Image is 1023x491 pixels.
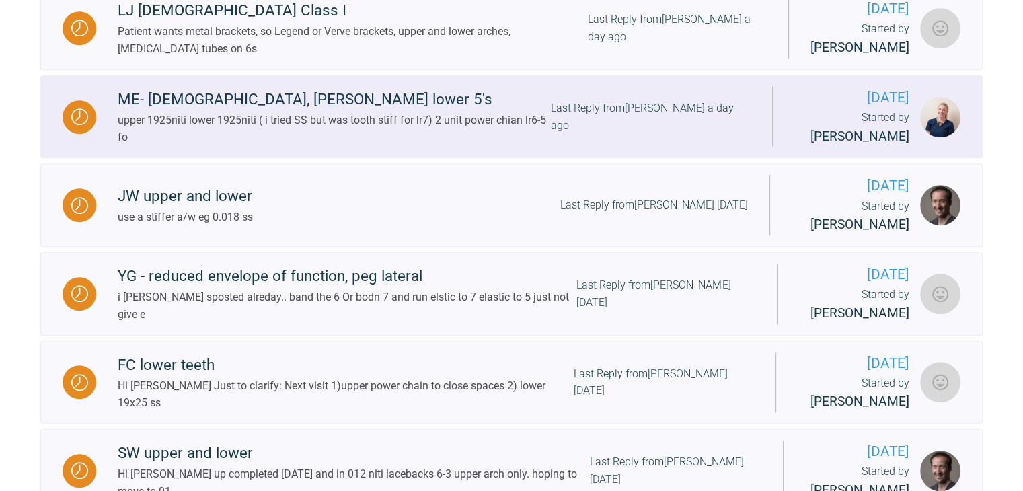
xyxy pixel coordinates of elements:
span: [PERSON_NAME] [810,305,909,321]
a: WaitingJW upper and loweruse a stiffer a/w eg 0.018 ssLast Reply from[PERSON_NAME] [DATE][DATE]St... [40,163,983,247]
div: upper 1925niti lower 1925niti ( i tried SS but was tooth stiff for lr7) 2 unit power chian lr6-5 fo [118,112,551,146]
span: [PERSON_NAME] [810,40,909,55]
span: [DATE] [798,352,909,375]
img: Roekshana Shar [920,362,960,402]
a: WaitingME- [DEMOGRAPHIC_DATA], [PERSON_NAME] lower 5'supper 1925niti lower 1925niti ( i tried SS ... [40,75,983,159]
div: Started by [794,109,909,147]
div: Started by [798,375,909,412]
div: Last Reply from [PERSON_NAME] [DATE] [590,453,762,488]
img: Waiting [71,108,88,125]
img: Sarah Gatley [920,274,960,314]
span: [PERSON_NAME] [810,128,909,144]
div: Started by [799,286,909,324]
span: [DATE] [794,87,909,109]
div: Patient wants metal brackets, so Legend or Verve brackets, upper and lower arches, [MEDICAL_DATA]... [118,23,588,57]
a: WaitingFC lower teethHi [PERSON_NAME] Just to clarify: Next visit 1)upper power chain to close sp... [40,341,983,424]
div: Last Reply from [PERSON_NAME] a day ago [588,11,767,45]
div: Hi [PERSON_NAME] Just to clarify: Next visit 1)upper power chain to close spaces 2) lower 19x25 ss [118,377,574,412]
span: [PERSON_NAME] [810,217,909,232]
div: SW upper and lower [118,441,590,465]
div: Started by [792,198,909,235]
img: Olivia Nixon [920,97,960,137]
span: [DATE] [805,441,909,463]
img: Waiting [71,285,88,302]
div: Last Reply from [PERSON_NAME] [DATE] [574,365,755,400]
img: James Crouch Baker [920,451,960,491]
div: Last Reply from [PERSON_NAME] a day ago [551,100,751,134]
span: [DATE] [799,264,909,286]
div: use a stiffer a/w eg 0.018 ss [118,209,253,226]
img: Sarah Gatley [920,8,960,48]
img: James Crouch Baker [920,185,960,225]
div: FC lower teeth [118,353,574,377]
div: Last Reply from [PERSON_NAME] [DATE] [560,196,748,214]
img: Waiting [71,462,88,479]
div: i [PERSON_NAME] sposted alreday.. band the 6 Or bodn 7 and run elstic to 7 elastic to 5 just not ... [118,289,576,323]
span: [DATE] [792,175,909,197]
div: JW upper and lower [118,184,253,209]
img: Waiting [71,20,88,36]
img: Waiting [71,374,88,391]
img: Waiting [71,197,88,214]
div: Last Reply from [PERSON_NAME] [DATE] [576,276,755,311]
div: Started by [810,20,909,58]
span: [PERSON_NAME] [810,393,909,409]
a: WaitingYG - reduced envelope of function, peg laterali [PERSON_NAME] sposted alreday.. band the 6... [40,252,983,336]
div: YG - reduced envelope of function, peg lateral [118,264,576,289]
div: ME- [DEMOGRAPHIC_DATA], [PERSON_NAME] lower 5's [118,87,551,112]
